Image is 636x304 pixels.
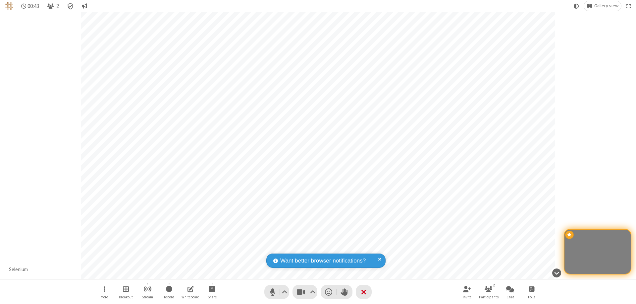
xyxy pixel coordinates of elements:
[479,282,499,301] button: Open participant list
[56,3,59,9] span: 2
[202,282,222,301] button: Start sharing
[159,282,179,301] button: Start recording
[308,285,317,299] button: Video setting
[101,295,108,299] span: More
[142,295,153,299] span: Stream
[7,266,30,273] div: Selenium
[337,285,352,299] button: Raise hand
[5,2,13,10] img: QA Selenium DO NOT DELETE OR CHANGE
[64,1,77,11] div: Meeting details Encryption enabled
[119,295,133,299] span: Breakout
[181,282,200,301] button: Open shared whiteboard
[164,295,174,299] span: Record
[457,282,477,301] button: Invite participants (⌘+Shift+I)
[79,1,90,11] button: Conversation
[463,295,471,299] span: Invite
[280,285,289,299] button: Audio settings
[321,285,337,299] button: Send a reaction
[116,282,136,301] button: Manage Breakout Rooms
[522,282,542,301] button: Open poll
[506,295,514,299] span: Chat
[491,282,497,288] div: 2
[550,265,563,281] button: Hide
[292,285,317,299] button: Stop video (⌘+Shift+V)
[528,295,535,299] span: Polls
[264,285,289,299] button: Mute (⌘+Shift+A)
[356,285,372,299] button: End or leave meeting
[27,3,39,9] span: 00:43
[624,1,634,11] button: Fullscreen
[584,1,621,11] button: Change layout
[137,282,157,301] button: Start streaming
[44,1,62,11] button: Open participant list
[479,295,499,299] span: Participants
[571,1,582,11] button: Using system theme
[19,1,42,11] div: Timer
[94,282,114,301] button: Open menu
[280,257,366,265] span: Want better browser notifications?
[208,295,217,299] span: Share
[594,3,618,9] span: Gallery view
[182,295,199,299] span: Whiteboard
[500,282,520,301] button: Open chat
